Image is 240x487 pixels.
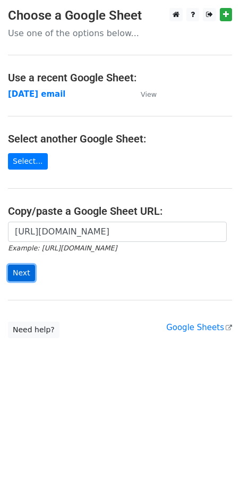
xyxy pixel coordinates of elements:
h4: Use a recent Google Sheet: [8,71,232,84]
small: Example: [URL][DOMAIN_NAME] [8,244,117,252]
a: Need help? [8,322,59,338]
a: Select... [8,153,48,170]
iframe: Chat Widget [187,436,240,487]
h4: Copy/paste a Google Sheet URL: [8,205,232,217]
a: Google Sheets [166,323,232,332]
input: Paste your Google Sheet URL here [8,222,227,242]
input: Next [8,265,35,281]
small: View [141,90,157,98]
p: Use one of the options below... [8,28,232,39]
a: [DATE] email [8,89,66,99]
h4: Select another Google Sheet: [8,132,232,145]
a: View [130,89,157,99]
h3: Choose a Google Sheet [8,8,232,23]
